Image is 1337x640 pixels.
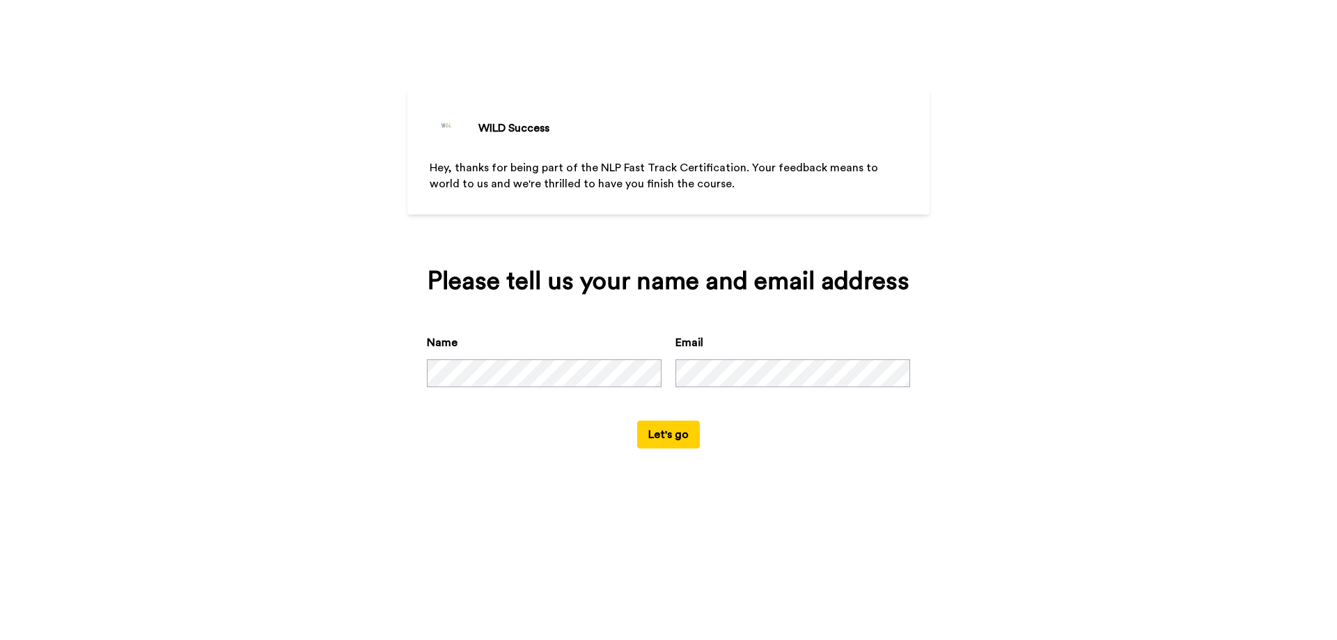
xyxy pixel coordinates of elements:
label: Email [675,334,703,351]
div: WILD Success [478,120,549,136]
button: Let's go [637,421,700,448]
span: Hey, thanks for being part of the NLP Fast Track Certification. Your feedback means to world to u... [430,162,881,189]
label: Name [427,334,458,351]
div: Please tell us your name and email address [427,267,910,295]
